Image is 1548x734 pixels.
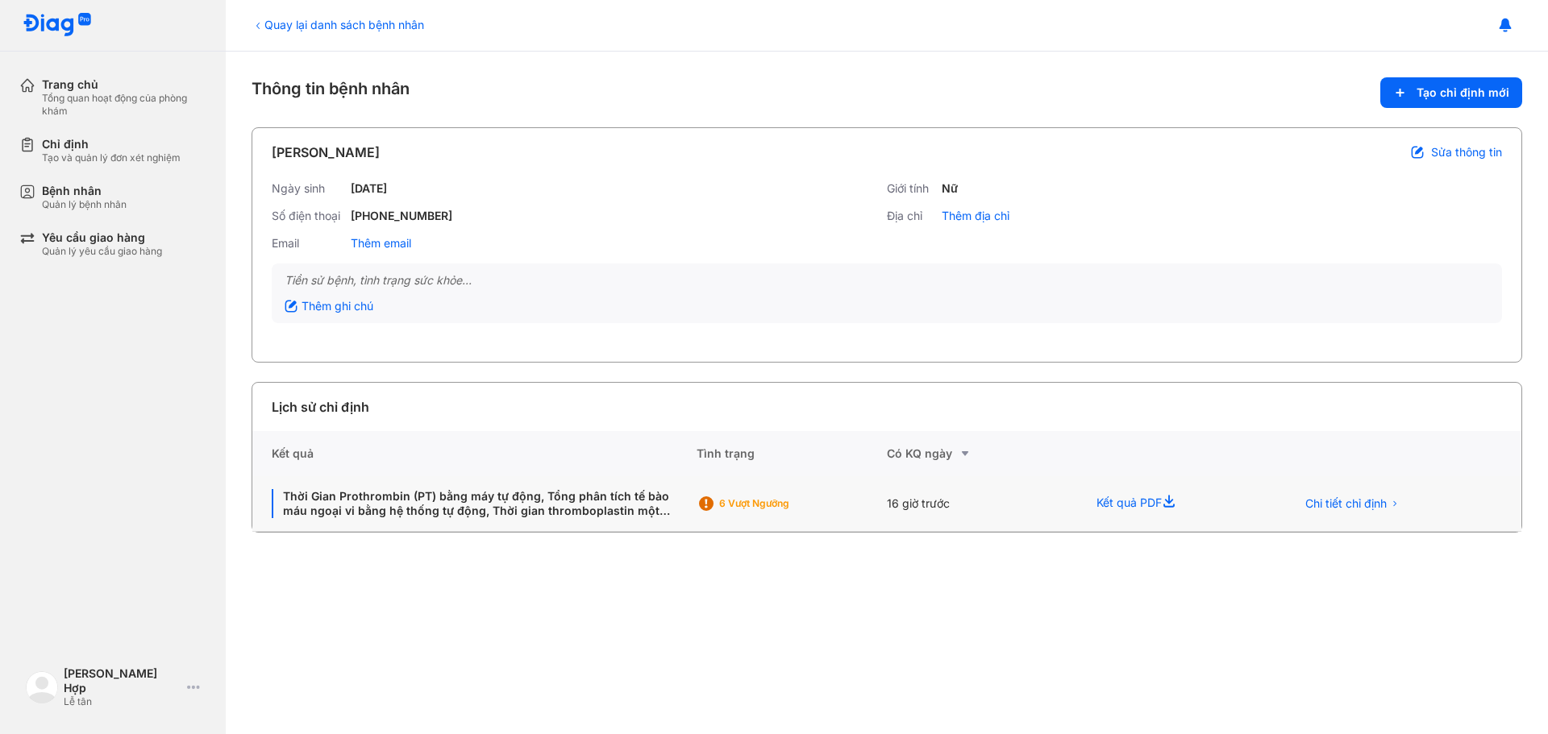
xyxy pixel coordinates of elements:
[272,143,380,162] div: [PERSON_NAME]
[1417,85,1509,100] span: Tạo chỉ định mới
[887,476,1077,532] div: 16 giờ trước
[23,13,92,38] img: logo
[285,273,1489,288] div: Tiền sử bệnh, tình trạng sức khỏe...
[42,198,127,211] div: Quản lý bệnh nhân
[252,77,1522,108] div: Thông tin bệnh nhân
[887,181,935,196] div: Giới tính
[42,151,181,164] div: Tạo và quản lý đơn xét nghiệm
[887,209,935,223] div: Địa chỉ
[272,397,369,417] div: Lịch sử chỉ định
[697,431,887,476] div: Tình trạng
[1077,476,1275,532] div: Kết quả PDF
[1380,77,1522,108] button: Tạo chỉ định mới
[42,77,206,92] div: Trang chủ
[351,209,452,223] div: [PHONE_NUMBER]
[351,181,387,196] div: [DATE]
[64,695,181,708] div: Lễ tân
[351,236,411,251] div: Thêm email
[42,184,127,198] div: Bệnh nhân
[42,92,206,118] div: Tổng quan hoạt động của phòng khám
[252,16,424,33] div: Quay lại danh sách bệnh nhân
[942,181,958,196] div: Nữ
[42,245,162,258] div: Quản lý yêu cầu giao hàng
[272,209,344,223] div: Số điện thoại
[887,444,1077,463] div: Có KQ ngày
[272,236,344,251] div: Email
[719,497,848,510] div: 6 Vượt ngưỡng
[1305,496,1387,511] span: Chi tiết chỉ định
[272,181,344,196] div: Ngày sinh
[285,299,373,313] div: Thêm ghi chú
[26,671,58,703] img: logo
[1296,491,1409,516] button: Chi tiết chỉ định
[42,137,181,151] div: Chỉ định
[252,431,697,476] div: Kết quả
[64,666,181,695] div: [PERSON_NAME] Hợp
[942,209,1009,223] div: Thêm địa chỉ
[272,489,677,518] div: Thời Gian Prothrombin (PT) bằng máy tự động, Tổng phân tích tế bào máu ngoại vi bằng hệ thống tự ...
[1431,145,1502,160] span: Sửa thông tin
[42,230,162,245] div: Yêu cầu giao hàng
